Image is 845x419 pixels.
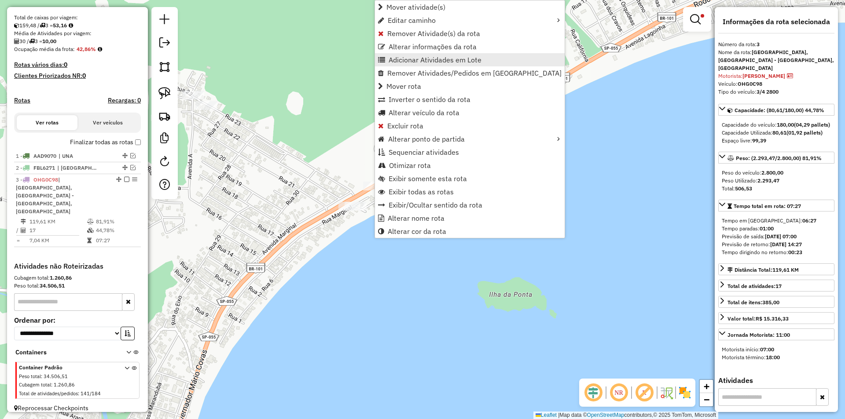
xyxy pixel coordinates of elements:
strong: 07:00 [760,346,774,353]
a: Exportar sessão [156,34,173,54]
div: Veículo: [718,80,834,88]
span: Mover atividade(s) [386,4,445,11]
i: % de utilização do peso [87,219,94,224]
div: Previsão de saída: [722,233,831,240]
strong: 0 [64,61,67,69]
span: Alterar cor da rota [388,228,446,235]
div: Peso Utilizado: [722,177,831,185]
strong: 18:00 [766,354,780,361]
span: Exibir/Ocultar sentido da rota [389,201,482,208]
em: Finalizar rota [124,177,129,182]
strong: 53,16 [53,22,67,29]
span: 141/184 [81,390,101,397]
td: 07:27 [96,236,137,245]
a: Nova sessão e pesquisa [156,11,173,30]
strong: R$ 15.316,33 [756,315,789,322]
span: Ocupação média da frota: [14,46,75,52]
i: CNH vencida [787,73,793,79]
div: Map data © contributors,© 2025 TomTom, Microsoft [533,412,718,419]
strong: 34.506,51 [40,282,65,289]
li: Adicionar Atividades em Lote [375,53,565,66]
div: Total de itens: [727,299,779,306]
strong: 385,00 [762,299,779,306]
span: Ocultar deslocamento [583,382,604,403]
a: Criar rota [155,106,174,126]
a: Valor total:R$ 15.316,33 [718,312,834,324]
img: Selecionar atividades - laço [158,87,171,99]
div: 30 / 3 = [14,37,141,45]
div: Capacidade: (80,61/180,00) 44,78% [718,117,834,148]
span: Peso: (2.293,47/2.800,00) 81,91% [736,155,822,161]
img: Criar rota [158,110,171,122]
h4: Atividades não Roteirizadas [14,262,141,270]
a: Zoom in [700,380,713,393]
div: Peso: (2.293,47/2.800,00) 81,91% [718,165,834,196]
span: Remover Atividades/Pedidos em [GEOGRAPHIC_DATA] [387,69,562,77]
a: Rotas [14,97,30,104]
span: Ocultar NR [608,382,629,403]
span: BARRA - ILHA, VILA - ILHA [57,164,98,172]
div: Motorista término: [722,353,831,361]
span: UNA [59,152,99,160]
span: Peso total [19,373,41,379]
div: Motorista início: [722,346,831,353]
i: Cubagem total roteirizado [14,23,19,28]
td: = [16,236,20,245]
span: FBL6271 [33,164,55,171]
span: Mover rota [386,83,421,90]
i: Total de rotas [40,23,45,28]
div: Nome da rota: [718,48,834,72]
span: : [41,373,42,379]
img: Selecionar atividades - polígono [158,61,171,73]
span: Alterar ponto de partida [388,135,465,142]
span: Sequenciar atividades [389,149,459,156]
span: 1.260,86 [54,382,75,388]
li: Editar caminho [375,14,565,27]
span: Cubagem total [19,382,51,388]
span: + [704,381,709,392]
span: Capacidade: (80,61/180,00) 44,78% [735,107,824,113]
span: Adicionar Atividades em Lote [389,56,481,63]
i: Total de Atividades [21,228,26,233]
span: Exibir rótulo [634,382,655,403]
span: Alterar veículo da rota [389,109,459,116]
span: : [78,390,79,397]
span: Editar caminho [388,17,436,24]
div: Média de Atividades por viagem: [14,29,141,37]
span: 34.506,51 [44,373,68,379]
a: Zoom out [700,393,713,406]
h4: Atividades [718,376,834,385]
a: Reroteirizar Sessão [156,153,173,172]
h4: Recargas: 0 [108,97,141,104]
li: Alterar ponto de partida [375,132,565,146]
div: Total: [722,185,831,193]
strong: 3 [757,41,760,47]
div: Capacidade Utilizada: [722,129,831,137]
div: Atividade não roteirizada - CAMILA [338,202,360,211]
div: Capacidade do veículo: [722,121,831,129]
strong: 01:00 [760,225,774,232]
span: Excluir rota [387,122,423,129]
i: Total de Atividades [14,39,19,44]
h4: Informações da rota selecionada [718,18,834,26]
strong: 2.800,00 [761,169,783,176]
li: Exibir somente esta rota [375,172,565,185]
span: − [704,394,709,405]
td: 119,61 KM [29,217,87,226]
span: Filtro Ativo [701,14,704,18]
h4: Rotas vários dias: [14,61,141,69]
em: Visualizar rota [130,165,136,170]
li: Exibir todas as rotas [375,185,565,198]
i: Tempo total em rota [87,238,92,243]
div: Motorista: [718,72,834,80]
strong: (04,29 pallets) [794,121,830,128]
li: Exibir/Ocultar sentido da rota [375,198,565,211]
span: 1 - [16,153,56,159]
em: Alterar sequência das rotas [122,165,128,170]
strong: 80,61 [772,129,786,136]
div: Tempo em [GEOGRAPHIC_DATA]: [722,217,831,225]
li: Alterar cor da rota [375,225,565,238]
strong: 06:27 [802,217,816,224]
a: Distância Total:119,61 KM [718,263,834,275]
td: 17 [29,226,87,235]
